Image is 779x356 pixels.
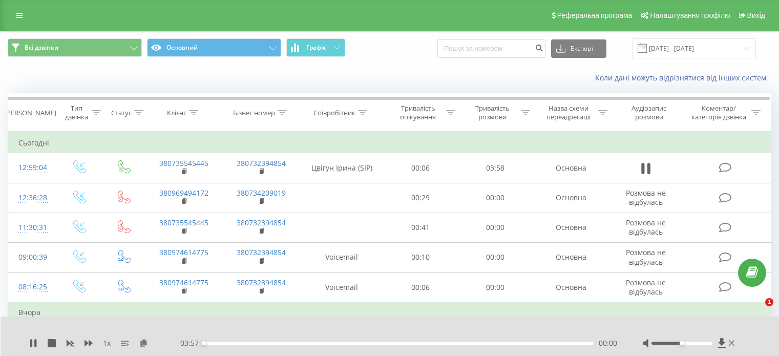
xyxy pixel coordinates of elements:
td: 00:29 [384,183,458,213]
span: 1 [765,298,773,306]
div: Коментар/категорія дзвінка [689,104,749,121]
a: 380969494172 [159,188,208,198]
a: 380974614775 [159,247,208,257]
div: Клієнт [167,109,186,117]
a: 380735545445 [159,218,208,227]
div: Accessibility label [680,341,684,345]
td: 03:58 [458,153,532,183]
div: 08:16:25 [18,277,46,297]
td: Voicemail [300,242,384,272]
div: 09:00:39 [18,247,46,267]
button: Графік [286,38,345,57]
td: Цвігун Ірина (SIP) [300,153,384,183]
div: Аудіозапис розмови [619,104,679,121]
a: 380732394854 [237,247,286,257]
div: 12:36:28 [18,188,46,208]
span: Розмова не відбулась [626,247,666,266]
a: 380732394854 [237,218,286,227]
button: Всі дзвінки [8,38,142,57]
div: Тривалість очікування [393,104,444,121]
a: Коли дані можуть відрізнятися вiд інших систем [595,73,771,82]
div: Бізнес номер [233,109,275,117]
div: 12:59:04 [18,158,46,178]
td: 00:00 [458,183,532,213]
div: Accessibility label [202,341,206,345]
td: Основна [532,183,609,213]
a: 380974614775 [159,278,208,287]
span: - 03:57 [178,338,204,348]
td: 00:00 [458,273,532,303]
td: 00:06 [384,153,458,183]
span: Вихід [747,11,765,19]
a: 380732394854 [237,158,286,168]
td: 00:00 [458,242,532,272]
td: 00:10 [384,242,458,272]
div: 11:30:31 [18,218,46,238]
input: Пошук за номером [437,39,546,58]
div: Тривалість розмови [467,104,518,121]
td: Основна [532,273,609,303]
td: Основна [532,213,609,242]
span: Розмова не відбулась [626,218,666,237]
td: Основна [532,153,609,183]
span: Всі дзвінки [25,44,58,52]
span: Розмова не відбулась [626,278,666,297]
span: Графік [306,44,326,51]
div: Статус [111,109,132,117]
div: Назва схеми переадресації [542,104,596,121]
td: Вчора [8,302,771,323]
span: 00:00 [599,338,617,348]
button: Основний [147,38,281,57]
span: Реферальна програма [557,11,633,19]
div: Тип дзвінка [65,104,89,121]
td: Voicemail [300,273,384,303]
td: Сьогодні [8,133,771,153]
td: 00:00 [458,213,532,242]
span: Налаштування профілю [650,11,730,19]
a: 380732394854 [237,278,286,287]
td: 00:41 [384,213,458,242]
td: 00:06 [384,273,458,303]
button: Експорт [551,39,606,58]
iframe: Intercom live chat [744,298,769,323]
td: Основна [532,242,609,272]
div: [PERSON_NAME] [5,109,56,117]
span: 1 x [103,338,111,348]
span: Розмова не відбулась [626,188,666,207]
a: 380734209019 [237,188,286,198]
a: 380735545445 [159,158,208,168]
div: Співробітник [313,109,355,117]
